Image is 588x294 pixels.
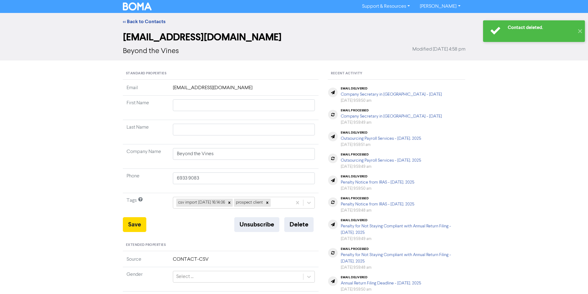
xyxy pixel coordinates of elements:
[284,217,314,232] button: Delete
[234,199,264,207] div: prospect client
[341,136,421,141] a: Outsourcing Payroll Services - [DATE]. 2025
[341,98,442,104] div: [DATE] 9:59:50 am
[341,287,421,292] div: [DATE] 9:59:50 am
[123,84,169,96] td: Email
[123,193,169,217] td: Tags
[176,273,194,280] div: Select ...
[415,2,465,11] a: [PERSON_NAME]
[412,46,465,53] span: Modified [DATE] 4:58 pm
[123,217,146,232] button: Save
[123,96,169,120] td: First Name
[341,236,465,242] div: [DATE] 9:59:49 am
[341,120,442,126] div: [DATE] 9:59:49 am
[123,169,169,193] td: Phone
[123,31,465,43] h2: [EMAIL_ADDRESS][DOMAIN_NAME]
[169,84,319,96] td: [EMAIL_ADDRESS][DOMAIN_NAME]
[234,217,279,232] button: Unsubscribe
[123,2,152,10] img: BOMA Logo
[341,180,414,184] a: Penalty Notice from IRAS - [DATE]. 2025
[341,142,421,148] div: [DATE] 9:59:51 am
[341,202,414,206] a: Penalty Notice from IRAS - [DATE]. 2025
[341,224,451,235] a: Penalty for Not Staying Compliant with Annual Return Filing - [DATE]. 2025
[123,267,169,291] td: Gender
[341,218,465,222] div: email delivered
[357,2,415,11] a: Support & Resources
[341,247,465,251] div: email processed
[341,92,442,97] a: Company Secretary in [GEOGRAPHIC_DATA] - [DATE]
[123,120,169,144] td: Last Name
[123,48,179,55] span: Beyond the Vines
[169,256,319,267] td: CONTACT-CSV
[511,227,588,294] iframe: Chat Widget
[123,19,165,25] a: << Back to Contacts
[341,281,421,285] a: Annual Return Filing Deadline - [DATE]. 2025
[341,109,442,112] div: email processed
[341,164,421,170] div: [DATE] 9:59:49 am
[123,144,169,169] td: Company Name
[341,131,421,135] div: email delivered
[341,175,414,178] div: email delivered
[341,197,414,200] div: email processed
[123,68,319,80] div: Standard Properties
[176,199,226,207] div: csv import [DATE] 16:14:06
[341,114,442,118] a: Company Secretary in [GEOGRAPHIC_DATA] - [DATE]
[123,239,319,251] div: Extended Properties
[341,208,414,213] div: [DATE] 9:59:48 am
[341,158,421,163] a: Outsourcing Payroll Services - [DATE]. 2025
[341,153,421,156] div: email processed
[123,256,169,267] td: Source
[328,68,465,80] div: Recent Activity
[341,275,421,279] div: email delivered
[341,265,465,271] div: [DATE] 9:59:48 am
[508,24,574,31] div: Contact deleted.
[341,253,451,263] a: Penalty for Not Staying Compliant with Annual Return Filing - [DATE]. 2025
[341,87,442,90] div: email delivered
[341,186,414,192] div: [DATE] 9:59:50 am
